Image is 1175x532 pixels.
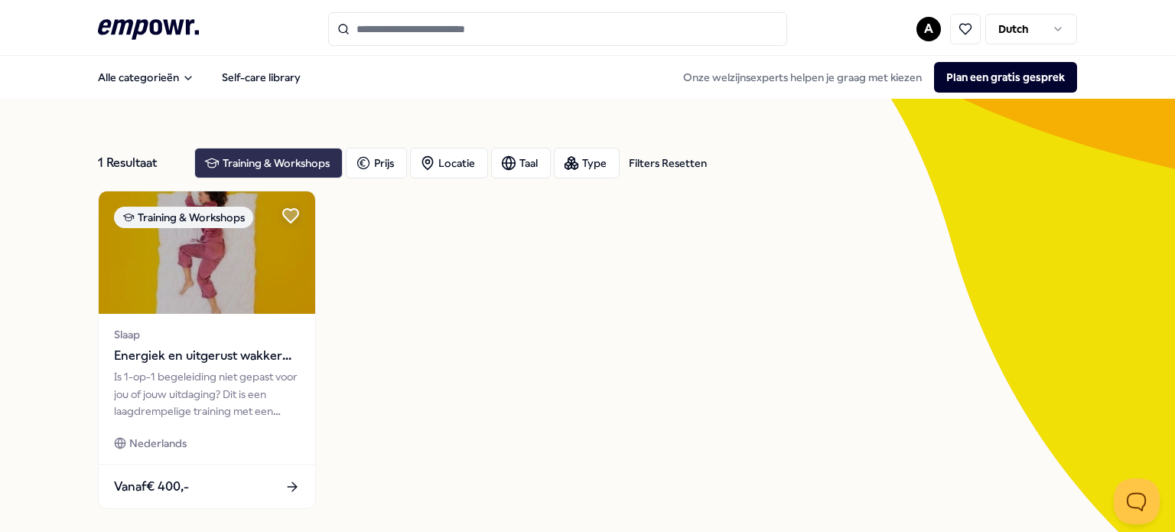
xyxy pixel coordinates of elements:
[114,326,300,343] span: Slaap
[114,368,300,419] div: Is 1-op-1 begeleiding niet gepast voor jou of jouw uitdaging? Dit is een laagdrempelige training ...
[210,62,313,93] a: Self-care library
[98,148,182,178] div: 1 Resultaat
[328,12,787,46] input: Search for products, categories or subcategories
[114,207,253,228] div: Training & Workshops
[86,62,207,93] button: Alle categorieën
[98,191,316,509] a: package imageTraining & WorkshopsSlaapEnergiek en uitgerust wakker wordenIs 1-op-1 begeleiding ni...
[86,62,313,93] nav: Main
[99,191,315,314] img: package image
[491,148,551,178] button: Taal
[554,148,620,178] button: Type
[1114,478,1160,524] iframe: Help Scout Beacon - Open
[194,148,343,178] button: Training & Workshops
[129,435,187,452] span: Nederlands
[629,155,707,171] div: Filters Resetten
[671,62,1077,93] div: Onze welzijnsexperts helpen je graag met kiezen
[916,17,941,41] button: A
[346,148,407,178] button: Prijs
[114,477,189,497] span: Vanaf € 400,-
[410,148,488,178] button: Locatie
[934,62,1077,93] button: Plan een gratis gesprek
[114,346,300,366] span: Energiek en uitgerust wakker worden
